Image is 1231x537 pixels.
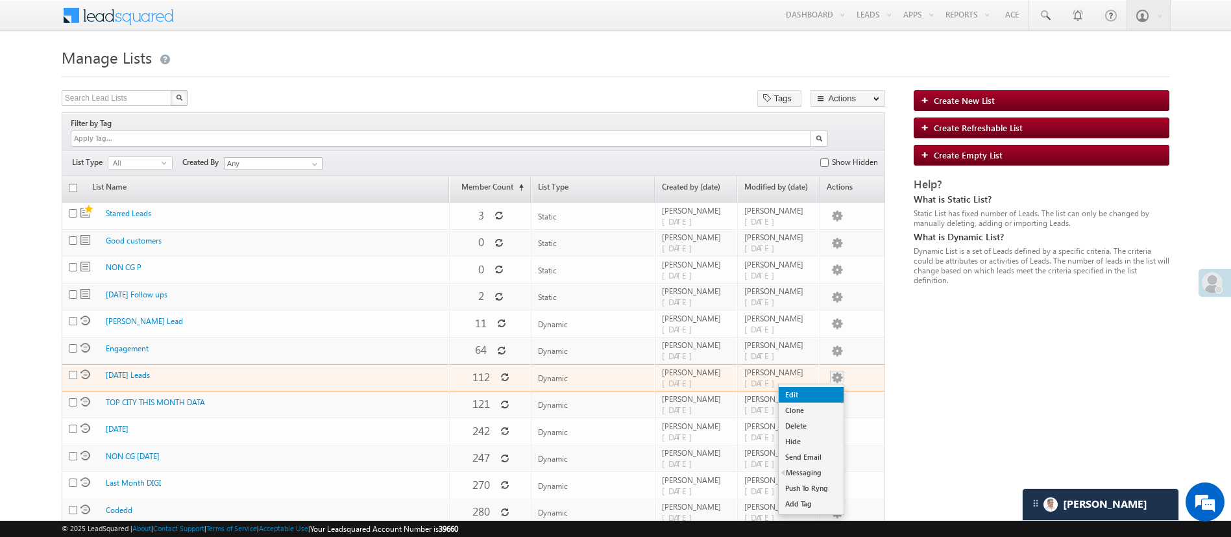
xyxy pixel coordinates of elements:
[106,262,141,272] a: NON CG P
[744,232,814,242] span: [PERSON_NAME]
[816,135,822,142] img: Search
[779,418,844,434] a: Delete
[538,346,568,356] span: Dynamic
[538,508,568,518] span: Dynamic
[73,133,150,144] input: Apply Tag...
[662,206,731,216] span: [PERSON_NAME]
[832,156,878,168] label: Show Hidden
[472,396,490,411] span: 121
[934,122,1023,133] span: Create Refreshable List
[744,350,781,361] span: [DATE]
[744,242,781,253] span: [DATE]
[934,95,995,106] span: Create New List
[934,149,1003,160] span: Create Empty List
[744,431,781,442] span: [DATE]
[153,524,204,532] a: Contact Support
[655,177,737,202] a: Created by (date)
[921,151,934,158] img: add_icon.png
[310,524,458,534] span: Your Leadsquared Account Number is
[744,502,814,512] span: [PERSON_NAME]
[224,157,323,170] input: Type to Search
[662,269,699,281] span: [DATE]
[206,524,257,532] a: Terms of Service
[80,477,90,487] span: Dynamic
[72,156,108,168] span: List Type
[80,343,90,353] span: Dynamic
[738,177,819,202] a: Modified by (date)
[162,160,172,166] span: select
[662,377,699,388] span: [DATE]
[744,394,814,404] span: [PERSON_NAME]
[80,262,90,271] span: Static
[472,369,490,384] span: 112
[106,451,160,461] a: NON CG [DATE]
[80,423,90,433] span: Dynamic
[472,477,490,492] span: 270
[538,400,568,410] span: Dynamic
[80,316,90,325] span: Dynamic
[106,505,132,515] a: Codedd
[662,260,731,269] span: [PERSON_NAME]
[744,216,781,227] span: [DATE]
[80,235,90,245] span: Static
[538,427,568,437] span: Dynamic
[80,505,90,514] span: Dynamic
[914,194,1169,205] div: What is Static List?
[472,423,490,438] span: 242
[744,206,814,216] span: [PERSON_NAME]
[662,458,699,469] span: [DATE]
[86,177,133,202] a: List Name
[538,481,568,491] span: Dynamic
[106,236,162,245] a: Good customers
[1063,498,1147,510] span: Carter
[538,292,557,302] span: Static
[182,156,224,168] span: Created By
[478,262,484,277] span: 0
[662,448,731,458] span: [PERSON_NAME]
[914,208,1169,228] div: Static List has fixed number of Leads. The list can only be changed by manually deleting, adding ...
[662,314,731,323] span: [PERSON_NAME]
[472,450,490,465] span: 247
[921,96,934,104] img: add_icon.png
[478,288,484,303] span: 2
[779,496,844,512] a: Add Tag
[106,316,183,326] a: [PERSON_NAME] Lead
[662,475,731,485] span: [PERSON_NAME]
[538,373,568,383] span: Dynamic
[450,177,531,202] a: Member Count(sorted ascending)
[106,478,161,488] a: Last Month DIGI
[1030,498,1041,508] img: carter-drag
[662,242,699,253] span: [DATE]
[662,350,699,361] span: [DATE]
[744,323,781,334] span: [DATE]
[538,212,557,221] span: Static
[538,319,568,329] span: Dynamic
[662,431,699,442] span: [DATE]
[662,502,731,512] span: [PERSON_NAME]
[106,424,128,434] a: [DATE]
[1022,488,1179,521] div: carter-dragCarter[PERSON_NAME]
[662,485,699,496] span: [DATE]
[662,286,731,296] span: [PERSON_NAME]
[538,454,568,464] span: Dynamic
[662,232,731,242] span: [PERSON_NAME]
[662,296,699,307] span: [DATE]
[820,177,885,202] span: Actions
[744,340,814,350] span: [PERSON_NAME]
[475,316,487,331] span: 11
[62,523,458,535] span: © 2025 LeadSquared | | | | |
[80,451,90,460] span: Dynamic
[439,524,458,534] span: 39660
[921,123,934,131] img: add_icon.png
[132,524,151,532] a: About
[538,238,557,248] span: Static
[811,90,885,106] button: Actions
[779,434,844,449] a: Hide
[305,158,321,171] a: Show All Items
[106,290,167,299] a: [DATE] Follow ups
[106,343,149,353] a: Engagement
[662,421,731,431] span: [PERSON_NAME]
[531,177,653,202] a: List Type
[538,266,557,275] span: Static
[478,234,484,249] span: 0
